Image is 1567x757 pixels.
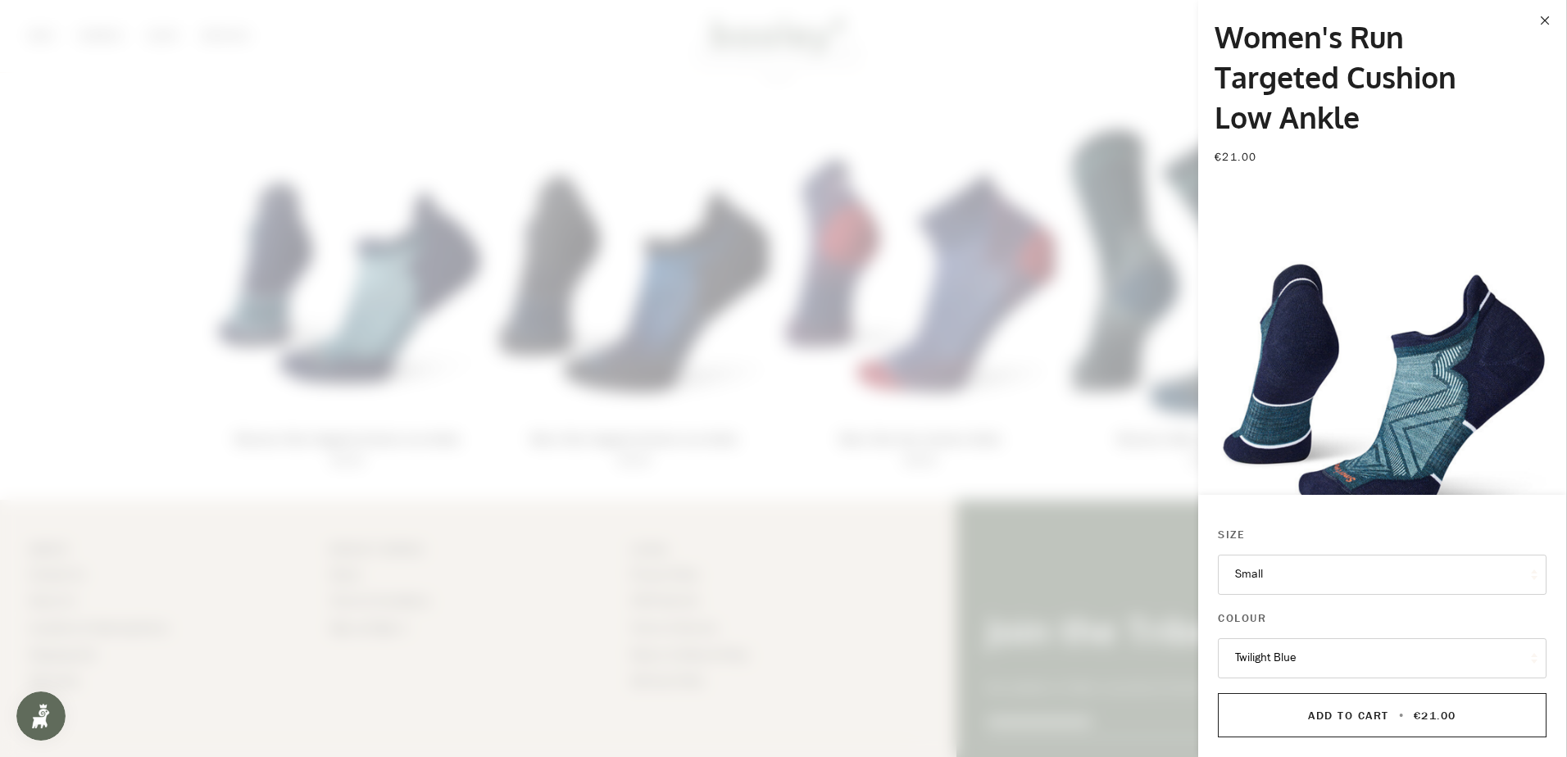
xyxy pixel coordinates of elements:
[1218,610,1266,627] span: Colour
[1308,708,1389,723] span: Add to Cart
[1394,708,1410,723] span: •
[1198,184,1566,552] div: Smartwool Women's Run Targeted Cushion Low Ankle Twilight Blue - Booley Galway
[1218,638,1547,678] button: Twilight Blue
[1218,693,1547,737] button: Add to Cart • €21.00
[1215,149,1257,165] span: €21.00
[1198,184,1566,552] img: Smartwool Women&#39;s Run Targeted Cushion Low Ankle Twilight Blue - Booley Galway
[1218,555,1547,595] button: Small
[1215,18,1456,135] a: Women's Run Targeted Cushion Low Ankle
[1218,526,1245,543] span: Size
[1414,708,1456,723] span: €21.00
[16,691,66,741] iframe: Button to open loyalty program pop-up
